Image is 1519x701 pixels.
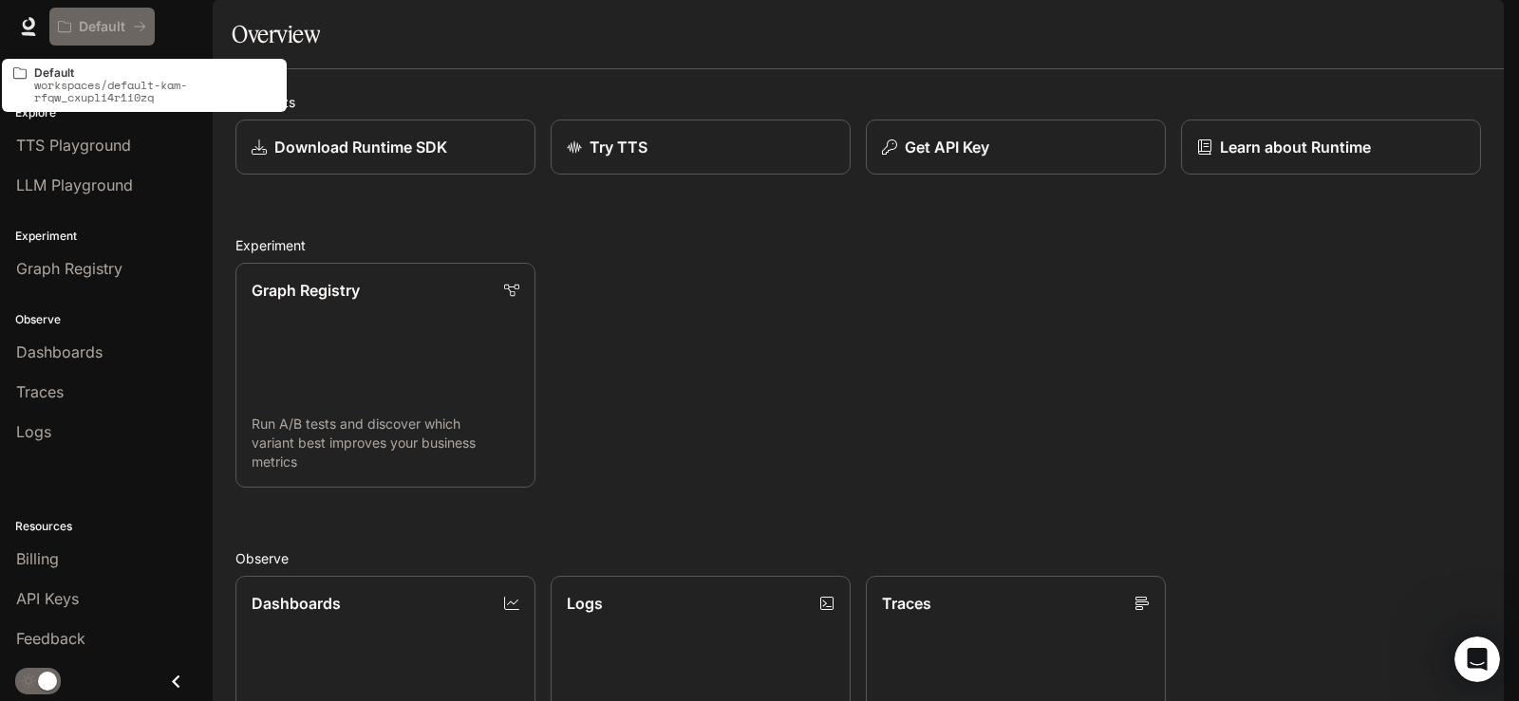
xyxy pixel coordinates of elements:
[1454,636,1500,682] iframe: Intercom live chat
[34,79,275,103] p: workspaces/default-kam-rfqw_cxupli4r1i0zq
[235,92,1481,112] h2: Shortcuts
[1220,136,1371,158] p: Learn about Runtime
[49,8,155,46] button: All workspaces
[1181,120,1481,175] a: Learn about Runtime
[235,235,1481,255] h2: Experiment
[252,415,519,471] p: Run A/B tests and discover which variant best improves your business metrics
[79,19,125,35] p: Default
[905,136,989,158] p: Get API Key
[551,120,851,175] a: Try TTS
[232,15,320,53] h1: Overview
[252,592,341,615] p: Dashboards
[590,136,647,158] p: Try TTS
[235,120,535,175] a: Download Runtime SDK
[866,120,1166,175] button: Get API Key
[34,66,275,79] p: Default
[567,592,603,615] p: Logs
[882,592,931,615] p: Traces
[235,263,535,488] a: Graph RegistryRun A/B tests and discover which variant best improves your business metrics
[252,279,360,302] p: Graph Registry
[274,136,447,158] p: Download Runtime SDK
[235,548,1481,568] h2: Observe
